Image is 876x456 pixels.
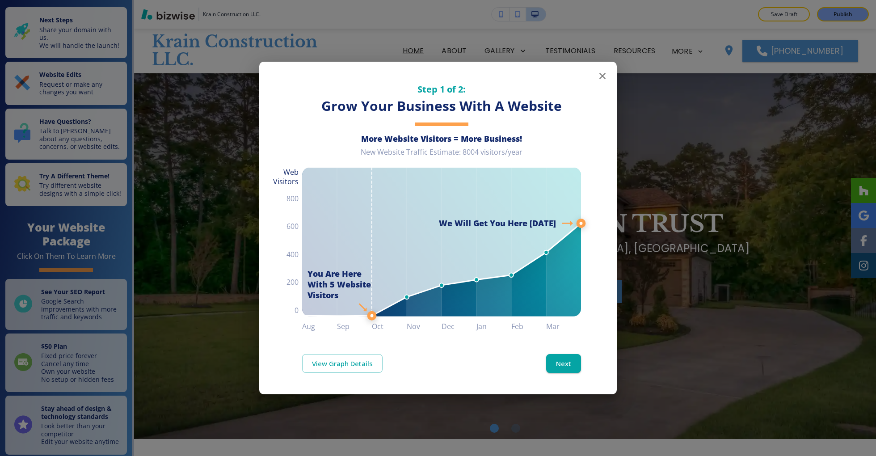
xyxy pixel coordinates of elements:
[302,133,581,144] h6: More Website Visitors = More Business!
[302,354,383,373] a: View Graph Details
[546,320,581,333] h6: Mar
[372,320,407,333] h6: Oct
[546,354,581,373] button: Next
[302,148,581,164] div: New Website Traffic Estimate: 8004 visitors/year
[476,320,511,333] h6: Jan
[302,320,337,333] h6: Aug
[302,83,581,95] h5: Step 1 of 2:
[442,320,476,333] h6: Dec
[407,320,442,333] h6: Nov
[511,320,546,333] h6: Feb
[302,97,581,115] h3: Grow Your Business With A Website
[337,320,372,333] h6: Sep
